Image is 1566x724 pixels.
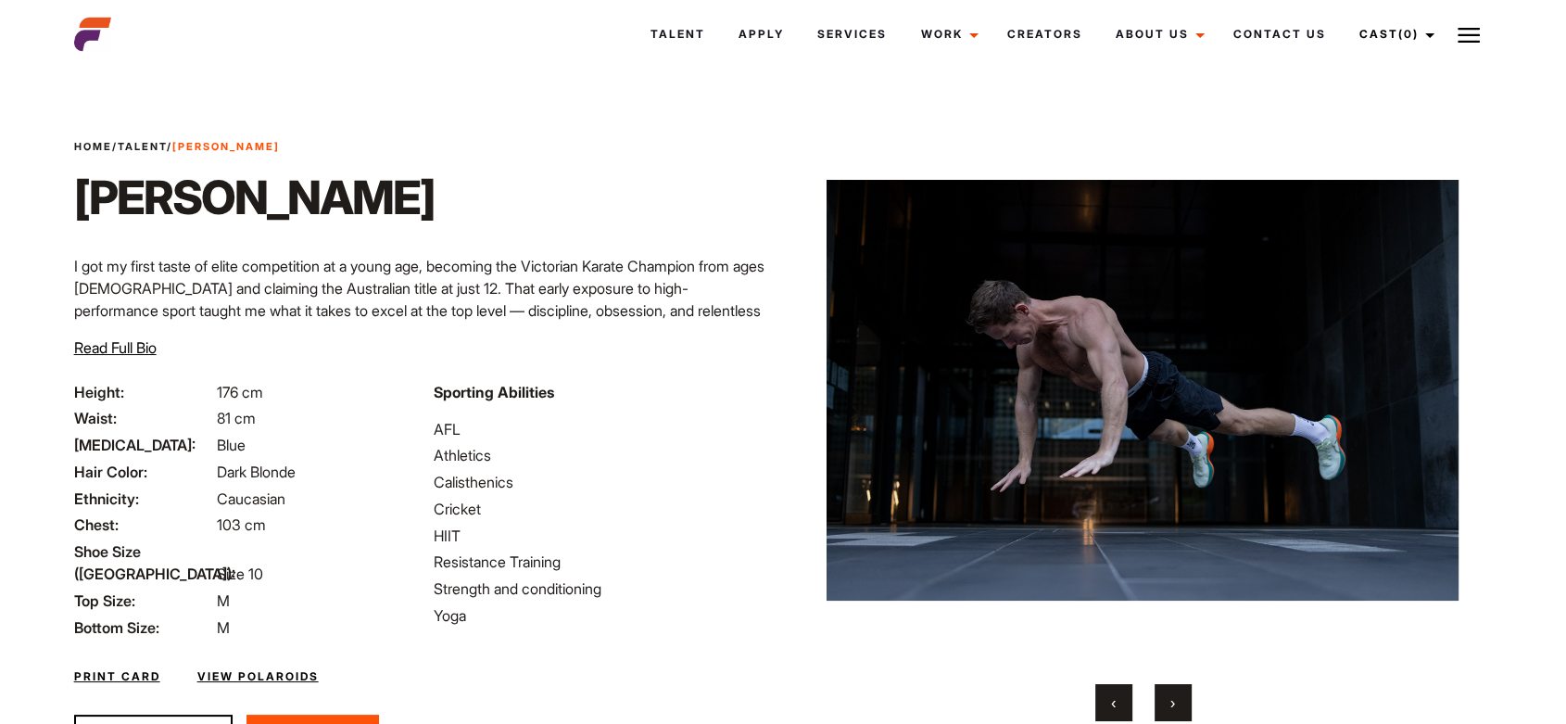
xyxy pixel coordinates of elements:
[1111,693,1116,712] span: Previous
[74,255,772,344] p: I got my first taste of elite competition at a young age, becoming the Victorian Karate Champion ...
[434,551,772,573] li: Resistance Training
[74,337,157,359] button: Read Full Bio
[1458,24,1480,46] img: Burger icon
[74,540,213,585] span: Shoe Size ([GEOGRAPHIC_DATA]):
[722,9,801,59] a: Apply
[903,9,990,59] a: Work
[217,409,256,427] span: 81 cm
[74,616,213,639] span: Bottom Size:
[1216,9,1342,59] a: Contact Us
[434,498,772,520] li: Cricket
[1170,693,1175,712] span: Next
[118,140,167,153] a: Talent
[217,515,266,534] span: 103 cm
[634,9,722,59] a: Talent
[434,578,772,600] li: Strength and conditioning
[74,668,160,685] a: Print Card
[74,170,435,225] h1: [PERSON_NAME]
[74,381,213,403] span: Height:
[74,407,213,429] span: Waist:
[1098,9,1216,59] a: About Us
[217,436,246,454] span: Blue
[74,514,213,536] span: Chest:
[74,139,280,155] span: / /
[217,383,263,401] span: 176 cm
[990,9,1098,59] a: Creators
[217,463,296,481] span: Dark Blonde
[217,591,230,610] span: M
[434,418,772,440] li: AFL
[1342,9,1446,59] a: Cast(0)
[434,444,772,466] li: Athletics
[217,489,285,508] span: Caucasian
[172,140,280,153] strong: [PERSON_NAME]
[74,461,213,483] span: Hair Color:
[74,338,157,357] span: Read Full Bio
[217,618,230,637] span: M
[74,488,213,510] span: Ethnicity:
[74,140,112,153] a: Home
[434,604,772,627] li: Yoga
[197,668,319,685] a: View Polaroids
[74,16,111,53] img: cropped-aefm-brand-fav-22-square.png
[801,9,903,59] a: Services
[434,471,772,493] li: Calisthenics
[74,590,213,612] span: Top Size:
[434,525,772,547] li: HIIT
[74,434,213,456] span: [MEDICAL_DATA]:
[1397,27,1418,41] span: (0)
[434,383,554,401] strong: Sporting Abilities
[217,565,263,583] span: Size 10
